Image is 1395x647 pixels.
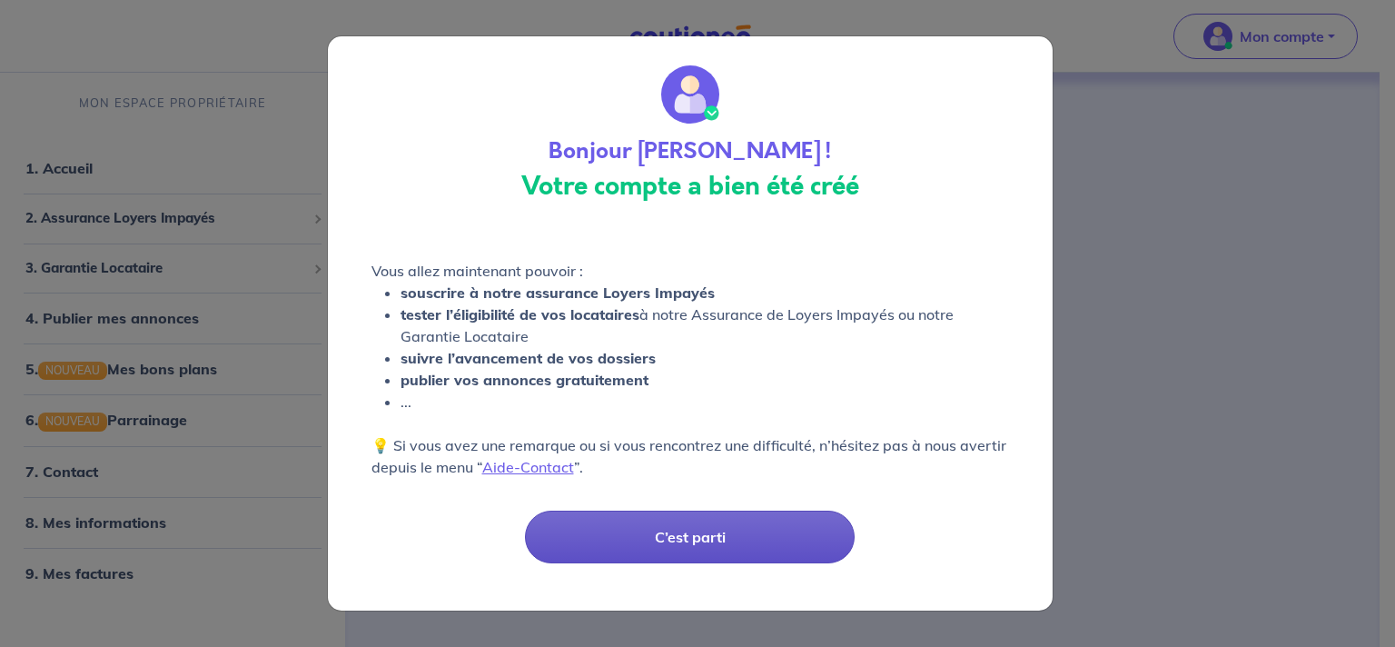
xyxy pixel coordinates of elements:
[521,168,859,204] strong: Votre compte a bien été créé
[525,511,855,563] button: C’est parti
[401,391,1009,413] li: ...
[482,458,574,476] a: Aide-Contact
[371,434,1009,478] p: 💡 Si vous avez une remarque ou si vous rencontrez une difficulté, n’hésitez pas à nous avertir de...
[371,260,1009,282] p: Vous allez maintenant pouvoir :
[549,138,831,164] h4: Bonjour [PERSON_NAME] !
[661,65,719,124] img: wallet_circle
[401,304,1009,347] li: à notre Assurance de Loyers Impayés ou notre Garantie Locataire
[401,284,715,302] strong: souscrire à notre assurance Loyers Impayés
[401,305,639,323] strong: tester l’éligibilité de vos locataires
[401,349,656,367] strong: suivre l’avancement de vos dossiers
[401,371,648,389] strong: publier vos annonces gratuitement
